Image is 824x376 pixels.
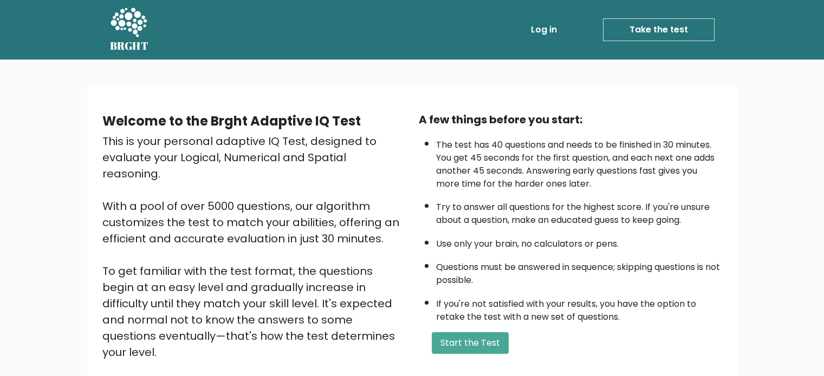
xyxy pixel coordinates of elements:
[419,111,722,128] div: A few things before you start:
[436,133,722,190] li: The test has 40 questions and needs to be finished in 30 minutes. You get 45 seconds for the firs...
[603,18,715,41] a: Take the test
[436,255,722,287] li: Questions must be answered in sequence; skipping questions is not possible.
[110,39,149,52] h5: BRGHT
[527,19,561,41] a: Log in
[436,195,722,227] li: Try to answer all questions for the highest score. If you're unsure about a question, make an edu...
[432,332,509,354] button: Start the Test
[436,232,722,250] li: Use only your brain, no calculators or pens.
[436,292,722,324] li: If you're not satisfied with your results, you have the option to retake the test with a new set ...
[102,112,361,130] b: Welcome to the Brght Adaptive IQ Test
[110,4,149,55] a: BRGHT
